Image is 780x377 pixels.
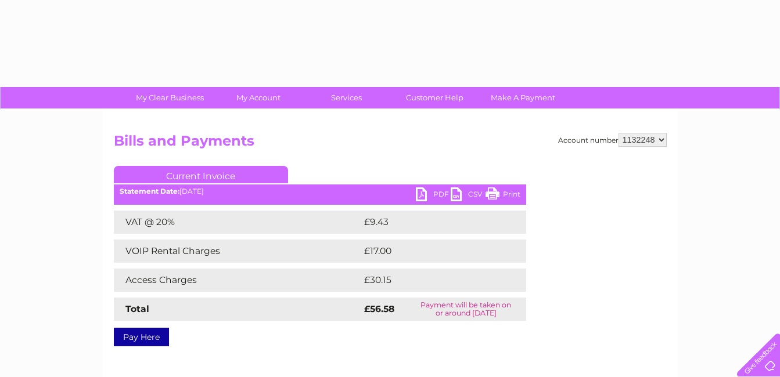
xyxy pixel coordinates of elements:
td: £30.15 [361,269,502,292]
b: Statement Date: [120,187,179,195]
a: CSV [451,187,486,204]
a: Current Invoice [114,166,288,183]
a: Customer Help [387,87,483,108]
a: Print [486,187,520,204]
td: Access Charges [114,269,361,292]
td: VAT @ 20% [114,211,361,234]
td: £17.00 [361,240,502,263]
a: Make A Payment [475,87,571,108]
a: My Account [210,87,306,108]
a: Services [299,87,394,108]
a: PDF [416,187,451,204]
strong: Total [125,303,149,314]
h2: Bills and Payments [114,133,667,155]
a: Pay Here [114,328,169,346]
div: Account number [558,133,667,147]
div: [DATE] [114,187,526,195]
td: Payment will be taken on or around [DATE] [406,298,526,321]
strong: £56.58 [364,303,394,314]
td: £9.43 [361,211,499,234]
td: VOIP Rental Charges [114,240,361,263]
a: My Clear Business [122,87,218,108]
